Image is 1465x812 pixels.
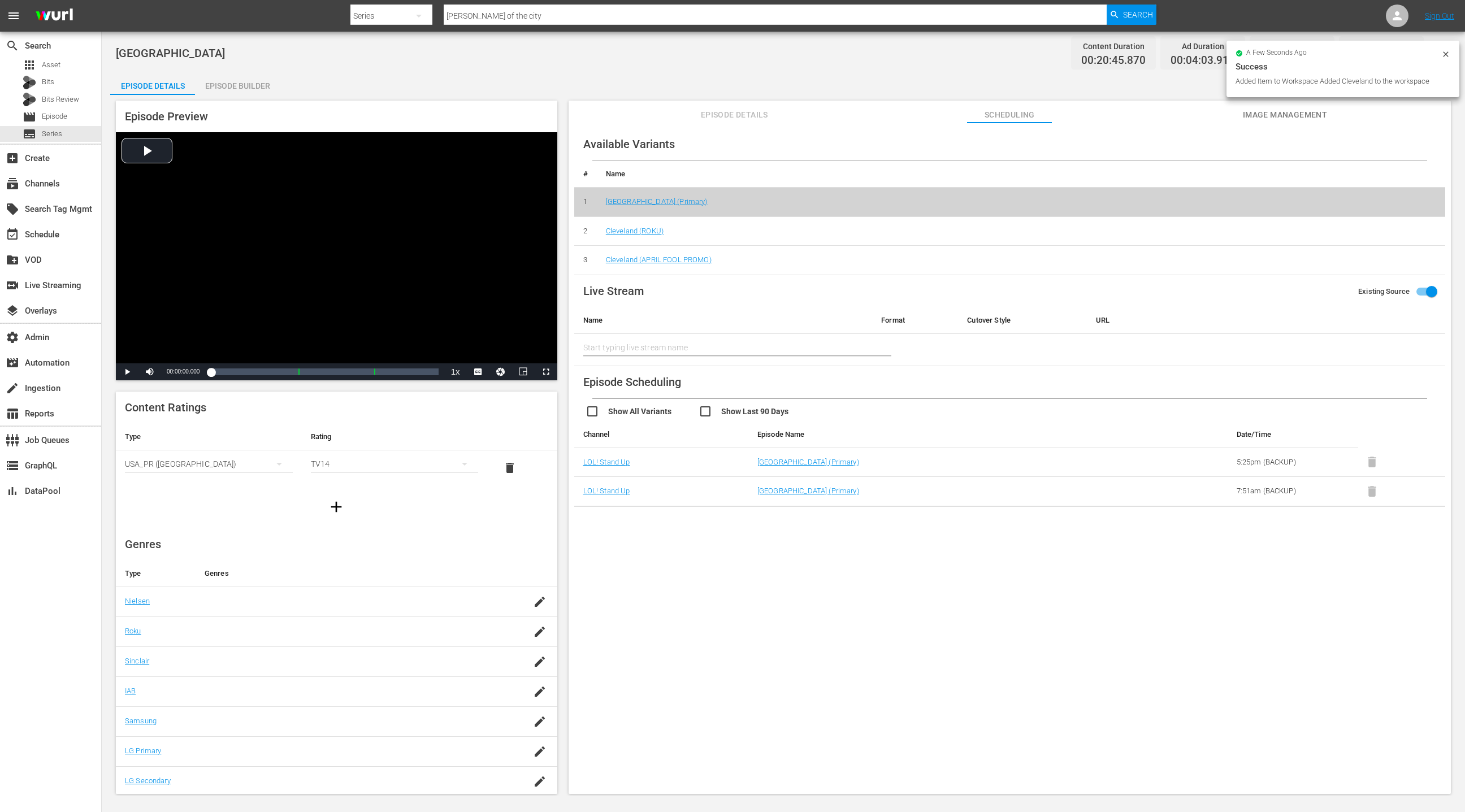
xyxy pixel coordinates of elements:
button: Search [1107,5,1156,25]
div: Ad Duration [1171,38,1235,54]
span: Genres [125,537,161,551]
th: Date/Time [1228,421,1358,448]
button: Playback Rate [444,363,467,380]
button: Episode Details [110,72,195,95]
span: Scheduling [967,108,1052,122]
div: Episode Builder [195,72,280,99]
th: Format [872,307,958,334]
th: Type [116,560,196,587]
td: 3 [574,246,597,275]
td: 1 [574,188,597,217]
span: GraphQL [6,459,19,472]
a: Roku [125,627,141,635]
div: Episode Details [110,72,195,99]
th: Name [574,307,873,334]
th: Episode Name [748,421,1141,448]
div: Total Duration [1349,38,1414,54]
span: Available Variants [583,137,675,151]
span: menu [7,9,20,23]
span: 00:00:00.000 [167,368,200,375]
span: Episode Details [692,108,777,122]
div: Progress Bar [211,368,438,375]
button: delete [496,454,523,481]
span: Series [23,127,36,141]
table: simple table [116,423,557,485]
span: Existing Source [1358,286,1410,297]
a: Cleveland (ROKU) [606,227,664,235]
a: [GEOGRAPHIC_DATA] (Primary) [757,487,859,495]
div: Added Item to Workspace Added Cleveland to the workspace [1236,76,1438,87]
div: Bits Review [23,93,36,106]
span: Content Ratings [125,401,206,414]
span: Episode Scheduling [583,375,681,389]
span: Create [6,151,19,165]
a: Cleveland (APRIL FOOL PROMO) [606,255,712,264]
div: Success [1236,60,1450,73]
span: Search [6,39,19,53]
a: [GEOGRAPHIC_DATA] (Primary) [757,458,859,466]
span: DataPool [6,484,19,498]
th: # [574,160,597,188]
td: 2 [574,216,597,246]
span: Overlays [6,304,19,318]
span: Schedule [6,228,19,241]
a: LOL! Stand Up [583,487,630,495]
span: Asset [42,59,60,71]
div: USA_PR ([GEOGRAPHIC_DATA]) [125,448,293,480]
span: Bits Review [42,94,79,105]
span: [GEOGRAPHIC_DATA] [116,46,225,60]
span: delete [503,461,517,475]
td: 7:51am (BACKUP) [1228,477,1358,506]
a: Samsung [125,717,157,725]
th: Rating [302,423,488,450]
td: 5:25pm (BACKUP) [1228,448,1358,477]
span: Search Tag Mgmt [6,202,19,216]
span: Admin [6,331,19,344]
th: URL [1087,307,1427,334]
div: TV14 [311,448,479,480]
a: Sinclair [125,657,149,665]
button: Mute [138,363,161,380]
div: Video Player [116,132,557,380]
a: LOL! Stand Up [583,458,630,466]
button: Episode Builder [195,72,280,95]
span: Series [42,128,62,140]
span: Live Stream [583,284,644,298]
span: Bits [42,76,54,88]
span: Episode [42,111,67,122]
a: LG Secondary [125,776,171,785]
span: 00:20:45.870 [1081,54,1146,67]
span: Image Management [1242,108,1327,122]
span: Asset [23,58,36,72]
span: Live Streaming [6,279,19,292]
span: Search [1123,5,1153,25]
span: Job Queues [6,433,19,447]
img: ans4CAIJ8jUAAAAAAAAAAAAAAAAAAAAAAAAgQb4GAAAAAAAAAAAAAAAAAAAAAAAAJMjXAAAAAAAAAAAAAAAAAAAAAAAAgAT5G... [27,3,81,29]
div: Content Duration [1081,38,1146,54]
span: VOD [6,253,19,267]
span: Automation [6,356,19,370]
th: Name [597,160,1445,188]
div: Promo Duration [1260,38,1324,54]
a: Nielsen [125,597,150,605]
button: Jump To Time [489,363,512,380]
div: Bits [23,76,36,89]
button: Play [116,363,138,380]
a: Sign Out [1425,11,1454,20]
span: Episode Preview [125,110,208,123]
th: Type [116,423,302,450]
a: LG Primary [125,746,161,755]
button: Captions [467,363,489,380]
button: Fullscreen [535,363,557,380]
a: [GEOGRAPHIC_DATA] (Primary) [606,197,708,206]
span: a few seconds ago [1246,49,1307,58]
span: Reports [6,407,19,420]
th: Genres [196,560,509,587]
a: IAB [125,687,136,695]
th: Cutover Style [958,307,1086,334]
span: Channels [6,177,19,190]
button: Picture-in-Picture [512,363,535,380]
span: 00:04:03.910 [1171,54,1235,67]
span: Episode [23,110,36,124]
th: Channel [574,421,748,448]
